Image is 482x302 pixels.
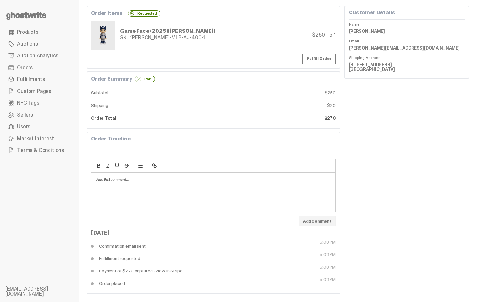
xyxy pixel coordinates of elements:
button: Add Comment [299,216,336,226]
span: Sellers [17,112,33,118]
button: strike [122,162,131,170]
span: ([PERSON_NAME]) [168,28,215,34]
a: Sellers [5,109,73,121]
span: Products [17,30,38,35]
dt: Shipping [91,99,213,112]
span: NFC Tags [17,100,39,106]
button: bold [94,162,103,170]
span: Market Interest [17,136,54,141]
dt: Shipping Address [349,53,465,60]
dt: Email [349,36,465,43]
dd: [PERSON_NAME] [349,26,465,36]
a: Orders [5,62,73,74]
li: [EMAIL_ADDRESS][DOMAIN_NAME] [5,286,84,297]
dt: Order Total [91,112,213,124]
span: Orders [17,65,33,70]
a: Fulfill Order [302,54,336,64]
dd: $250 [213,86,336,99]
b: Order Items [91,11,123,16]
b: Order Summary [91,76,132,82]
a: Fulfillments [5,74,73,85]
a: Auctions [5,38,73,50]
span: Custom Pages [17,89,51,94]
div: Requested [128,10,160,17]
b: Order Timeline [91,135,131,142]
a: Market Interest [5,133,73,144]
div: x 1 [330,32,336,38]
button: link [150,162,159,170]
div: Game Face (2025) [120,29,215,34]
dt: 5:03 PM [213,265,336,277]
dt: Subtotal [91,86,213,99]
div: Paid [135,76,155,82]
a: NFC Tags [5,97,73,109]
dt: Name [349,19,465,26]
div: [DATE] [91,230,336,236]
dd: $270 [213,112,336,124]
dd: [PERSON_NAME][EMAIL_ADDRESS][DOMAIN_NAME] [349,43,465,53]
a: Products [5,26,73,38]
a: Users [5,121,73,133]
img: 01-ghostwrite-mlb-game-face-hero-judge-front.png [92,22,113,48]
dd: Fulfillment requested [91,252,213,265]
div: $250 [312,32,325,38]
span: Auction Analytics [17,53,58,58]
dd: [STREET_ADDRESS] [GEOGRAPHIC_DATA] [349,60,465,74]
span: SKU: [120,34,131,41]
button: italic [103,162,112,170]
dt: 5:03 PM [213,277,336,290]
span: Auctions [17,41,38,47]
div: [PERSON_NAME]-MLB-AJ-400-1 [120,35,215,40]
dd: $20 [213,99,336,112]
a: View in Stripe [155,269,182,273]
button: underline [112,162,122,170]
a: Terms & Conditions [5,144,73,156]
dt: 5:03 PM [213,252,336,265]
dd: Order placed [91,277,213,290]
span: Terms & Conditions [17,148,64,153]
button: list: bullet [136,162,145,170]
span: Fulfillments [17,77,45,82]
a: Custom Pages [5,85,73,97]
b: Customer Details [349,9,395,16]
a: Auction Analytics [5,50,73,62]
dd: Payment of $270 captured - [91,265,213,277]
span: Users [17,124,30,129]
dd: Confirmation email sent [91,240,213,252]
dt: 5:03 PM [213,240,336,252]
